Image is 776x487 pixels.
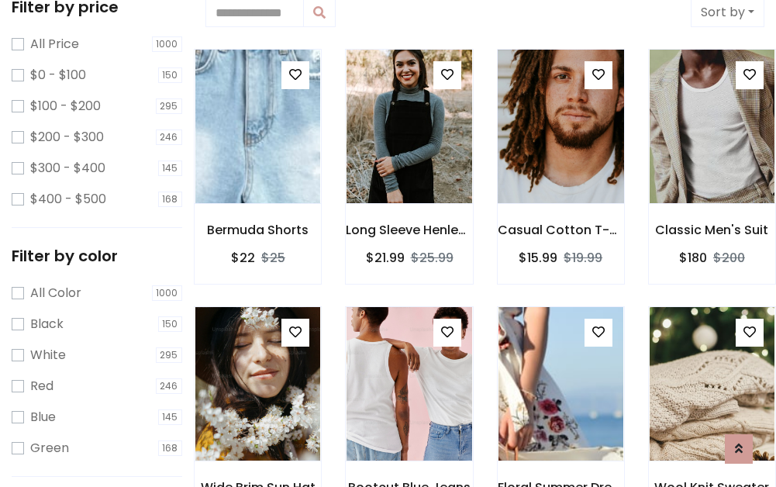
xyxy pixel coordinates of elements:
[564,249,602,267] del: $19.99
[411,249,454,267] del: $25.99
[366,250,405,265] h6: $21.99
[30,97,101,116] label: $100 - $200
[12,247,182,265] h5: Filter by color
[30,439,69,458] label: Green
[30,35,79,54] label: All Price
[30,190,106,209] label: $400 - $500
[30,408,56,427] label: Blue
[713,249,745,267] del: $200
[346,223,472,237] h6: Long Sleeve Henley T-Shirt
[231,250,255,265] h6: $22
[498,223,624,237] h6: Casual Cotton T-Shirt
[158,192,183,207] span: 168
[30,315,64,333] label: Black
[30,159,105,178] label: $300 - $400
[156,347,183,363] span: 295
[30,346,66,364] label: White
[158,440,183,456] span: 168
[261,249,285,267] del: $25
[679,250,707,265] h6: $180
[158,409,183,425] span: 145
[156,378,183,394] span: 246
[152,36,183,52] span: 1000
[158,161,183,176] span: 145
[649,223,775,237] h6: Classic Men's Suit
[158,67,183,83] span: 150
[152,285,183,301] span: 1000
[519,250,557,265] h6: $15.99
[30,284,81,302] label: All Color
[30,66,86,85] label: $0 - $100
[158,316,183,332] span: 150
[30,128,104,147] label: $200 - $300
[195,223,321,237] h6: Bermuda Shorts
[30,377,53,395] label: Red
[156,130,183,145] span: 246
[156,98,183,114] span: 295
